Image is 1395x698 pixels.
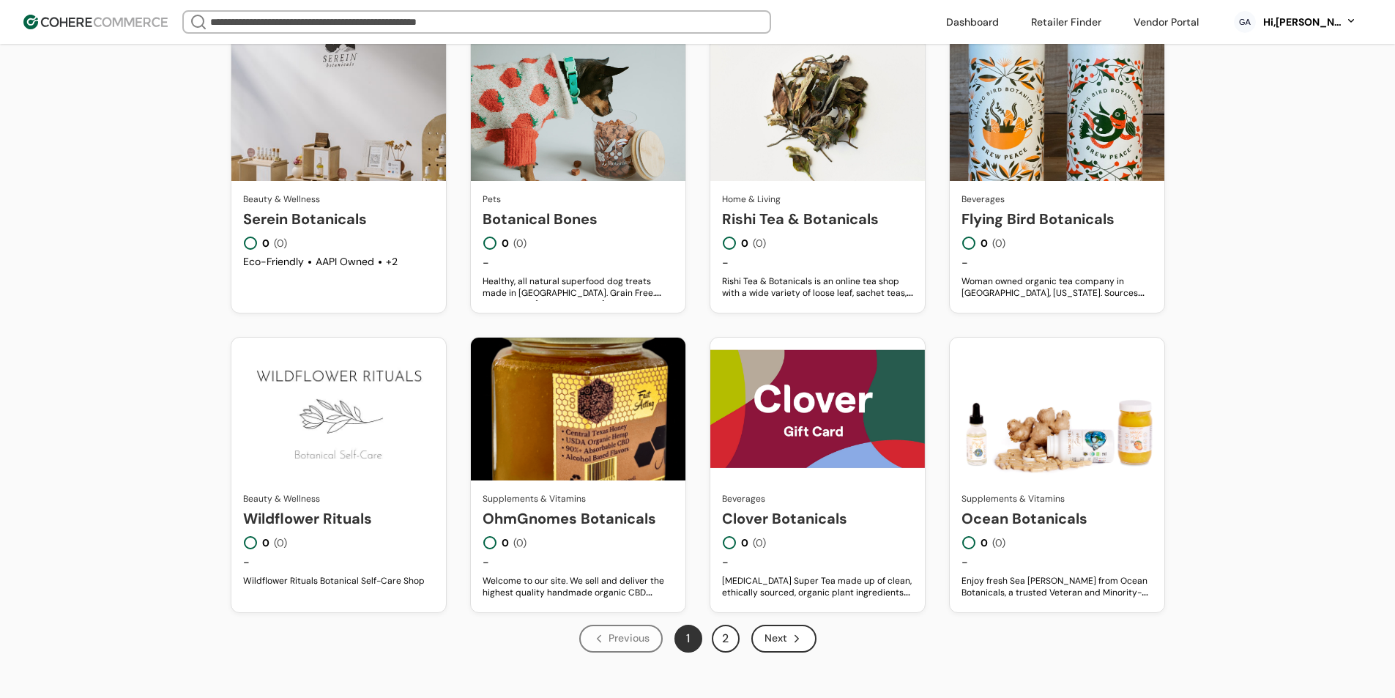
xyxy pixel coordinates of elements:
[483,208,674,230] a: Botanical Bones
[483,508,674,530] a: OhmGnomes Botanicals
[751,625,816,653] button: Next
[243,508,434,530] a: Wildflower Rituals
[961,508,1153,530] a: Ocean Botanicals
[1262,15,1342,30] div: Hi, [PERSON_NAME]
[1262,15,1357,30] button: Hi,[PERSON_NAME]
[722,208,913,230] a: Rishi Tea & Botanicals
[579,625,663,653] button: Prev
[961,208,1153,230] a: Flying Bird Botanicals
[674,625,702,653] button: Page 1
[23,15,168,29] img: Cohere Logo
[579,625,663,653] div: Previous
[712,625,740,653] button: Page 2
[243,208,434,230] a: Serein Botanicals
[722,508,913,530] a: Clover Botanicals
